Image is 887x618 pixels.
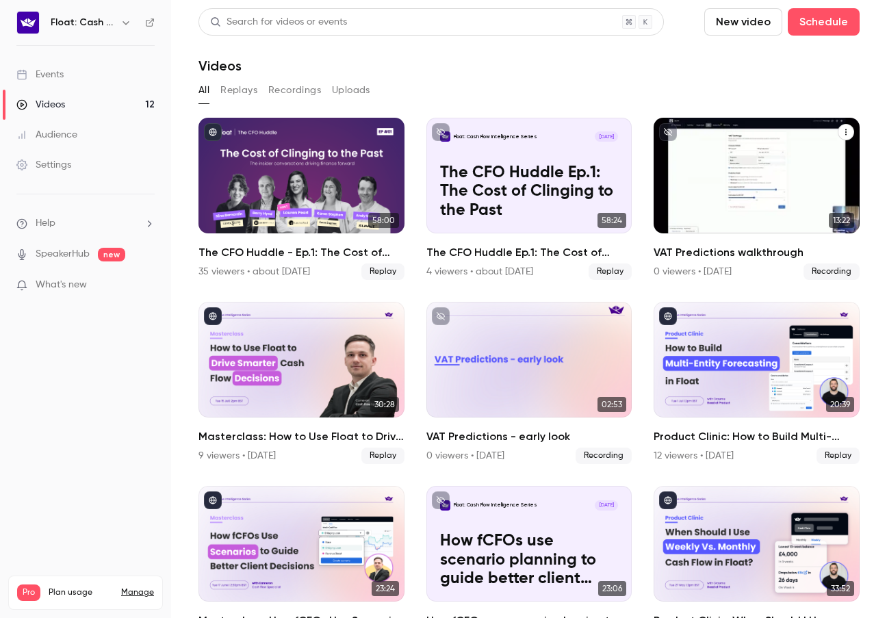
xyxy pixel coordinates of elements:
span: Replay [817,448,860,464]
div: 4 viewers • about [DATE] [426,265,533,279]
button: unpublished [432,123,450,141]
h2: VAT Predictions - early look [426,428,632,445]
div: 0 viewers • [DATE] [654,265,732,279]
span: 20:39 [826,397,854,412]
button: unpublished [432,307,450,325]
button: Uploads [332,79,370,101]
span: Recording [576,448,632,464]
span: Pro [17,584,40,601]
span: 33:52 [827,581,854,596]
button: New video [704,8,782,36]
button: published [204,491,222,509]
iframe: Noticeable Trigger [138,279,155,292]
section: Videos [198,8,860,610]
span: What's new [36,278,87,292]
a: 20:39Product Clinic: How to Build Multi-Entity Forecasting in Float12 viewers • [DATE]Replay [654,302,860,464]
button: Replays [220,79,257,101]
span: Replay [589,263,632,280]
span: [DATE] [595,500,618,511]
div: 0 viewers • [DATE] [426,449,504,463]
span: new [98,248,125,261]
span: Plan usage [49,587,113,598]
p: How fCFOs use scenario planning to guide better client decisions [440,532,618,588]
a: 13:22VAT Predictions walkthrough0 viewers • [DATE]Recording [654,118,860,280]
span: Replay [361,263,404,280]
span: 23:06 [598,581,626,596]
span: 02:53 [597,397,626,412]
div: Videos [16,98,65,112]
button: published [204,307,222,325]
a: 02:53VAT Predictions - early look0 viewers • [DATE]Recording [426,302,632,464]
div: 12 viewers • [DATE] [654,449,734,463]
li: The CFO Huddle - Ep.1: The Cost of Clinging to the Past [198,118,404,280]
a: The CFO Huddle Ep.1: The Cost of Clinging to the Past Float: Cash Flow Intelligence Series[DATE]T... [426,118,632,280]
h1: Videos [198,57,242,74]
button: Recordings [268,79,321,101]
div: Settings [16,158,71,172]
p: The CFO Huddle Ep.1: The Cost of Clinging to the Past [440,164,618,220]
span: 23:24 [372,581,399,596]
span: [DATE] [595,131,618,142]
li: help-dropdown-opener [16,216,155,231]
button: published [659,491,677,509]
img: Float: Cash Flow Intelligence Series [17,12,39,34]
div: Events [16,68,64,81]
button: Schedule [788,8,860,36]
a: SpeakerHub [36,247,90,261]
p: Float: Cash Flow Intelligence Series [454,133,537,140]
a: Manage [121,587,154,598]
span: 30:28 [370,397,399,412]
div: 35 viewers • about [DATE] [198,265,310,279]
button: All [198,79,209,101]
span: 13:22 [829,213,854,228]
a: 30:28Masterclass: How to Use Float to Drive Smarter Cash Flow Decisions9 viewers • [DATE]Replay [198,302,404,464]
li: VAT Predictions walkthrough [654,118,860,280]
span: 58:24 [597,213,626,228]
h2: VAT Predictions walkthrough [654,244,860,261]
li: The CFO Huddle Ep.1: The Cost of Clinging to the Past [426,118,632,280]
div: 9 viewers • [DATE] [198,449,276,463]
span: Help [36,216,55,231]
span: Recording [804,263,860,280]
button: published [204,123,222,141]
h2: The CFO Huddle - Ep.1: The Cost of Clinging to the Past [198,244,404,261]
span: 58:00 [368,213,399,228]
a: 58:00The CFO Huddle - Ep.1: The Cost of Clinging to the Past35 viewers • about [DATE]Replay [198,118,404,280]
h2: Masterclass: How to Use Float to Drive Smarter Cash Flow Decisions [198,428,404,445]
li: Product Clinic: How to Build Multi-Entity Forecasting in Float [654,302,860,464]
div: Search for videos or events [210,15,347,29]
h2: The CFO Huddle Ep.1: The Cost of Clinging to the Past [426,244,632,261]
button: unpublished [432,491,450,509]
p: Float: Cash Flow Intelligence Series [454,502,537,508]
span: Replay [361,448,404,464]
button: published [659,307,677,325]
div: Audience [16,128,77,142]
h2: Product Clinic: How to Build Multi-Entity Forecasting in Float [654,428,860,445]
h6: Float: Cash Flow Intelligence Series [51,16,115,29]
li: VAT Predictions - early look [426,302,632,464]
button: unpublished [659,123,677,141]
li: Masterclass: How to Use Float to Drive Smarter Cash Flow Decisions [198,302,404,464]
